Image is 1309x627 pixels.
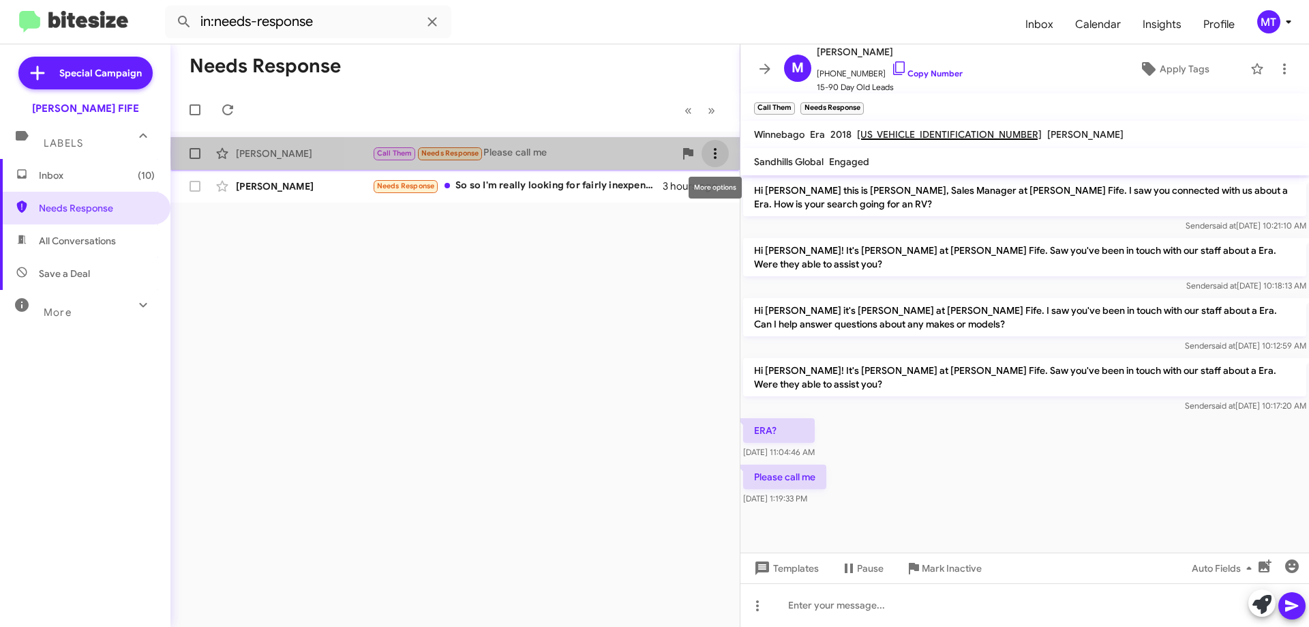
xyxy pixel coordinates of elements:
[743,418,815,443] p: ERA?
[372,145,674,161] div: Please call me
[236,147,372,160] div: [PERSON_NAME]
[165,5,451,38] input: Search
[1186,280,1306,291] span: Sender [DATE] 10:18:13 AM
[743,447,815,457] span: [DATE] 11:04:46 AM
[1192,556,1257,581] span: Auto Fields
[1257,10,1280,33] div: MT
[857,128,1042,141] span: [US_VEHICLE_IDENTIFICATION_NUMBER]
[677,96,723,124] nav: Page navigation example
[743,238,1306,276] p: Hi [PERSON_NAME]! It's [PERSON_NAME] at [PERSON_NAME] Fife. Saw you've been in touch with our sta...
[792,57,804,79] span: M
[1132,5,1192,44] a: Insights
[817,81,963,94] span: 15-90 Day Old Leads
[1213,280,1237,291] span: said at
[830,556,894,581] button: Pause
[922,556,982,581] span: Mark Inactive
[1160,57,1209,81] span: Apply Tags
[817,60,963,81] span: [PHONE_NUMBER]
[743,493,807,504] span: [DATE] 1:19:33 PM
[800,102,863,115] small: Needs Response
[421,149,479,158] span: Needs Response
[830,128,852,141] span: 2018
[708,102,715,119] span: »
[1185,340,1306,351] span: Sender [DATE] 10:12:59 AM
[1064,5,1132,44] a: Calendar
[32,102,139,115] div: [PERSON_NAME] FIFE
[1192,5,1246,44] a: Profile
[754,128,804,141] span: Winnebago
[740,556,830,581] button: Templates
[1212,400,1235,411] span: said at
[39,234,116,248] span: All Conversations
[372,178,663,194] div: So so I'm really looking for fairly inexpensive RV real class for you class a I don't care which ...
[59,66,142,80] span: Special Campaign
[891,68,963,78] a: Copy Number
[39,201,155,215] span: Needs Response
[138,169,155,182] span: (10)
[810,128,825,141] span: Era
[1185,400,1306,411] span: Sender [DATE] 10:17:20 AM
[751,556,819,581] span: Templates
[18,57,153,89] a: Special Campaign
[39,267,90,280] span: Save a Deal
[754,156,824,168] span: Sandhills Global
[817,44,963,60] span: [PERSON_NAME]
[44,306,72,319] span: More
[1047,128,1124,141] span: [PERSON_NAME]
[190,55,341,77] h1: Needs Response
[1212,220,1236,231] span: said at
[1104,57,1244,81] button: Apply Tags
[699,96,723,124] button: Next
[663,179,729,193] div: 3 hours ago
[39,169,155,182] span: Inbox
[743,178,1306,216] p: Hi [PERSON_NAME] this is [PERSON_NAME], Sales Manager at [PERSON_NAME] Fife. I saw you connected ...
[743,298,1306,336] p: Hi [PERSON_NAME] it's [PERSON_NAME] at [PERSON_NAME] Fife. I saw you've been in touch with our st...
[44,137,83,149] span: Labels
[1212,340,1235,351] span: said at
[754,102,795,115] small: Call Them
[236,179,372,193] div: [PERSON_NAME]
[829,156,869,168] span: Engaged
[689,177,742,199] div: More options
[1246,10,1294,33] button: MT
[1181,556,1268,581] button: Auto Fields
[377,181,435,190] span: Needs Response
[377,149,412,158] span: Call Them
[676,96,700,124] button: Previous
[894,556,993,581] button: Mark Inactive
[743,358,1306,396] p: Hi [PERSON_NAME]! It's [PERSON_NAME] at [PERSON_NAME] Fife. Saw you've been in touch with our sta...
[857,556,884,581] span: Pause
[1014,5,1064,44] a: Inbox
[684,102,692,119] span: «
[743,465,826,489] p: Please call me
[1186,220,1306,231] span: Sender [DATE] 10:21:10 AM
